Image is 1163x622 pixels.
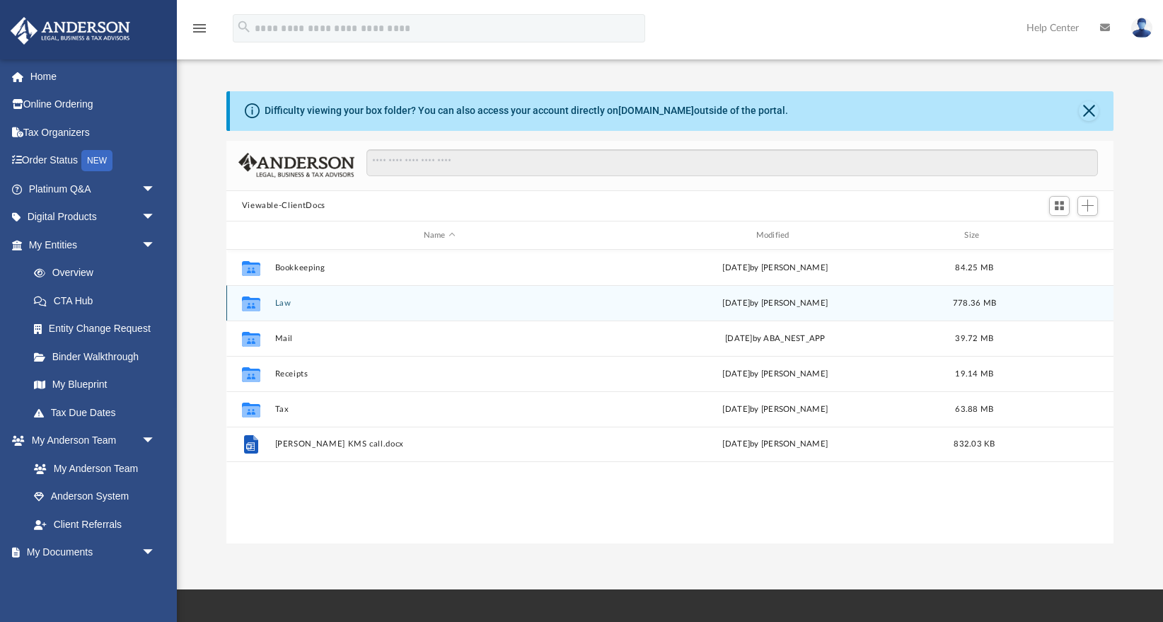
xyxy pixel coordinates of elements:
div: id [232,229,267,242]
a: Entity Change Request [20,315,177,343]
div: by [PERSON_NAME] [611,297,940,310]
a: Tax Due Dates [20,398,177,427]
div: Difficulty viewing your box folder? You can also access your account directly on outside of the p... [265,103,788,118]
div: id [1009,229,1108,242]
a: menu [191,27,208,37]
a: Client Referrals [20,510,170,539]
button: Tax [274,405,604,414]
input: Search files and folders [366,149,1098,176]
span: arrow_drop_down [141,427,170,456]
a: My Anderson Team [20,454,163,483]
button: Add [1077,196,1099,216]
div: [DATE] by [PERSON_NAME] [611,403,940,416]
span: 19.14 MB [955,370,993,378]
a: Home [10,62,177,91]
span: 63.88 MB [955,405,993,413]
button: Switch to Grid View [1049,196,1070,216]
div: grid [226,250,1114,543]
span: 832.03 KB [954,441,995,449]
span: arrow_drop_down [141,539,170,568]
i: search [236,19,252,35]
img: User Pic [1131,18,1152,38]
a: Tax Organizers [10,118,177,146]
div: Name [274,229,603,242]
div: NEW [81,150,112,171]
button: Mail [274,334,604,343]
a: Overview [20,259,177,287]
a: [DOMAIN_NAME] [618,105,694,116]
a: Anderson System [20,483,170,511]
a: Digital Productsarrow_drop_down [10,203,177,231]
a: Order StatusNEW [10,146,177,175]
div: [DATE] by [PERSON_NAME] [611,262,940,275]
div: Modified [610,229,939,242]
a: My Blueprint [20,371,170,399]
button: [PERSON_NAME] KMS call.docx [274,440,604,449]
div: [DATE] by [PERSON_NAME] [611,368,940,381]
button: Law [274,299,604,308]
i: menu [191,20,208,37]
a: CTA Hub [20,287,177,315]
div: [DATE] by [PERSON_NAME] [611,439,940,451]
a: My Entitiesarrow_drop_down [10,231,177,259]
span: arrow_drop_down [141,231,170,260]
button: Viewable-ClientDocs [242,200,325,212]
a: My Anderson Teamarrow_drop_down [10,427,170,455]
div: Size [946,229,1002,242]
button: Close [1079,101,1099,121]
span: 39.72 MB [955,335,993,342]
img: Anderson Advisors Platinum Portal [6,17,134,45]
button: Receipts [274,369,604,379]
a: Platinum Q&Aarrow_drop_down [10,175,177,203]
span: [DATE] [722,299,750,307]
a: Binder Walkthrough [20,342,177,371]
button: Bookkeeping [274,263,604,272]
a: Box [20,566,163,594]
a: My Documentsarrow_drop_down [10,539,170,567]
span: arrow_drop_down [141,175,170,204]
span: 778.36 MB [953,299,996,307]
span: 84.25 MB [955,264,993,272]
div: [DATE] by ABA_NEST_APP [611,333,940,345]
span: arrow_drop_down [141,203,170,232]
a: Online Ordering [10,91,177,119]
